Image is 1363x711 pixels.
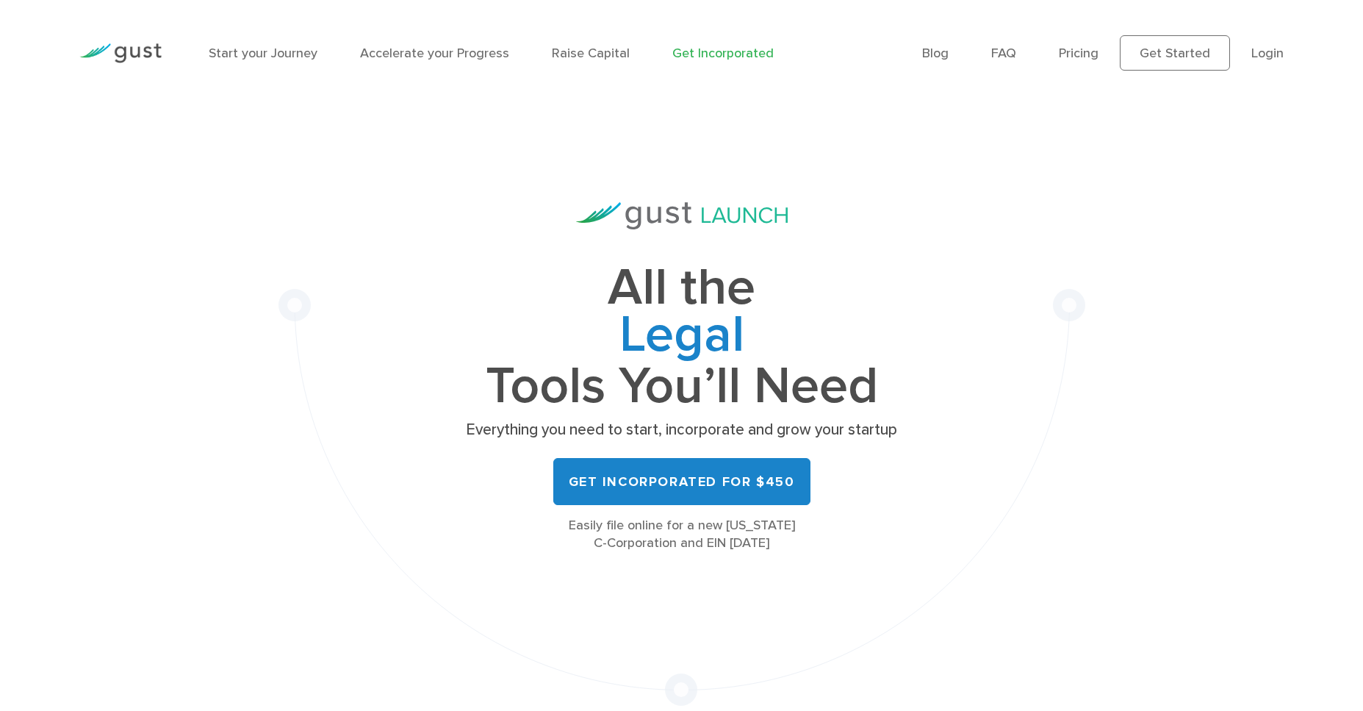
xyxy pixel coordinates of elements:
span: Legal [461,312,902,363]
a: Blog [922,46,949,61]
p: Everything you need to start, incorporate and grow your startup [461,420,902,440]
a: Get Started [1120,35,1230,71]
img: Gust Logo [79,43,162,63]
a: Login [1251,46,1284,61]
a: Raise Capital [552,46,630,61]
h1: All the Tools You’ll Need [461,265,902,410]
a: FAQ [991,46,1016,61]
a: Start your Journey [209,46,317,61]
a: Get Incorporated for $450 [553,458,810,505]
a: Get Incorporated [672,46,774,61]
div: Easily file online for a new [US_STATE] C-Corporation and EIN [DATE] [461,517,902,552]
a: Pricing [1059,46,1098,61]
img: Gust Launch Logo [576,202,788,229]
a: Accelerate your Progress [360,46,509,61]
